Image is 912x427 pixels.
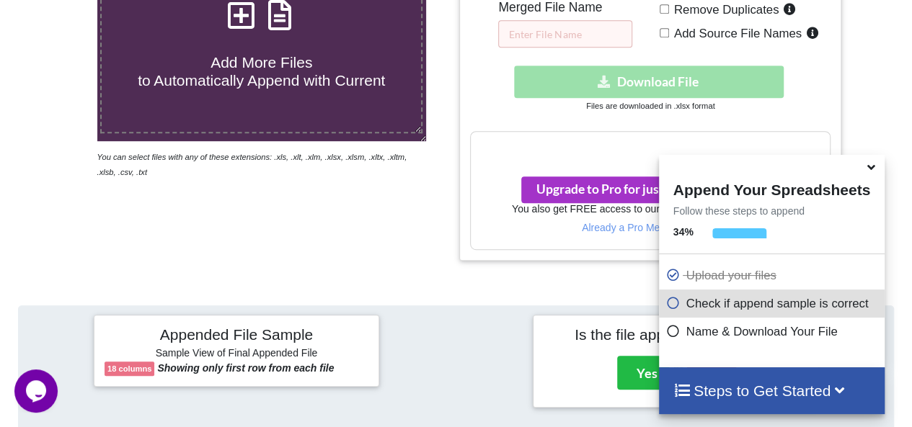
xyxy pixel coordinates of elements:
b: 34 % [673,226,694,238]
p: Already a Pro Member? Log In [471,220,830,235]
h6: Sample View of Final Appended File [105,347,368,361]
b: Showing only first row from each file [157,362,334,374]
span: Add Source File Names [669,27,802,40]
h4: Appended File Sample [105,325,368,346]
h4: Append Your Spreadsheets [659,177,885,199]
p: Upload your files [666,266,881,284]
button: Yes [617,356,677,389]
h4: Is the file appended correctly? [544,325,807,343]
button: Upgrade to Pro for just $4 per monthsmile [521,176,777,203]
p: Check if append sample is correct [666,295,881,313]
p: Name & Download Your File [666,323,881,341]
input: Enter File Name [498,20,632,48]
h3: Your files are more than 1 MB [471,139,830,155]
iframe: chat widget [14,369,61,413]
p: Follow these steps to append [659,204,885,218]
h6: You also get FREE access to our other tool [471,203,830,215]
h4: Steps to Get Started [673,382,870,400]
i: You can select files with any of these extensions: .xls, .xlt, .xlm, .xlsx, .xlsm, .xltx, .xltm, ... [97,153,407,176]
span: Remove Duplicates [669,3,779,17]
small: Files are downloaded in .xlsx format [586,102,714,110]
b: 18 columns [107,364,152,373]
span: Add More Files to Automatically Append with Current [138,54,385,89]
span: Upgrade to Pro for just $4 per month [536,181,762,197]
